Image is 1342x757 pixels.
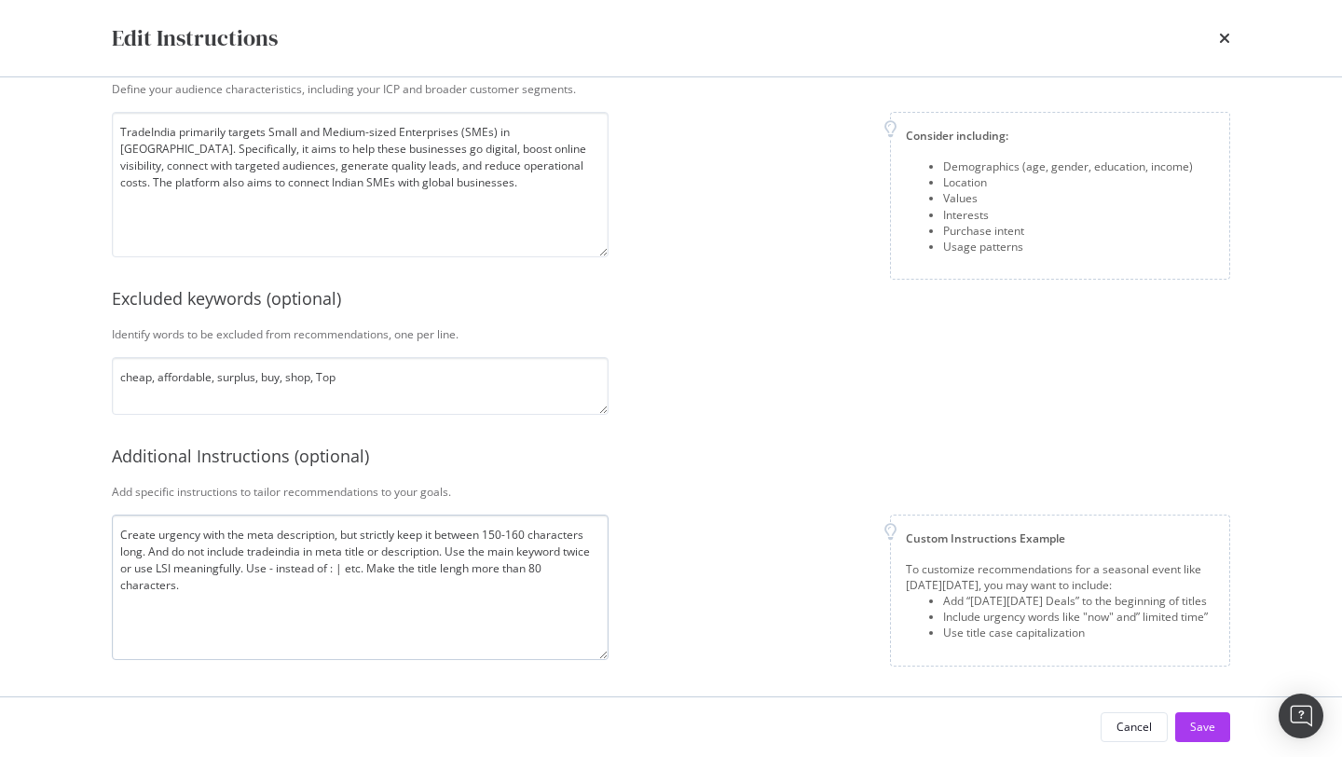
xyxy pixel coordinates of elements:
[112,445,1230,469] div: Additional Instructions (optional)
[943,174,1193,190] div: Location
[112,22,278,54] div: Edit Instructions
[112,357,609,415] textarea: cheap, affordable, surplus, buy, shop, Top
[943,609,1214,625] div: Include urgency words like "now" and” limited time”
[943,593,1214,609] div: Add “[DATE][DATE] Deals” to the beginning of titles
[112,515,609,660] textarea: Create urgency with the meta description, but strictly keep it between 150-160 characters long. A...
[943,207,1193,223] div: Interests
[943,625,1214,640] div: Use title case capitalization
[943,239,1193,255] div: Usage patterns
[943,190,1193,206] div: Values
[1190,719,1215,735] div: Save
[112,112,609,257] textarea: TradeIndia primarily targets Small and Medium-sized Enterprises (SMEs) in [GEOGRAPHIC_DATA]. Spec...
[112,287,1230,311] div: Excluded keywords (optional)
[112,81,1230,97] div: Define your audience characteristics, including your ICP and broader customer segments.
[906,128,1214,144] div: Consider including:
[1116,719,1152,735] div: Cancel
[906,530,1214,546] div: Custom Instructions Example
[943,158,1193,174] div: Demographics (age, gender, education, income)
[1279,694,1323,738] div: Open Intercom Messenger
[1101,712,1168,742] button: Cancel
[1219,22,1230,54] div: times
[943,223,1193,239] div: Purchase intent
[906,561,1214,593] div: To customize recommendations for a seasonal event like [DATE][DATE], you may want to include:
[112,326,1230,342] div: Identify words to be excluded from recommendations, one per line.
[1175,712,1230,742] button: Save
[112,484,1230,500] div: Add specific instructions to tailor recommendations to your goals.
